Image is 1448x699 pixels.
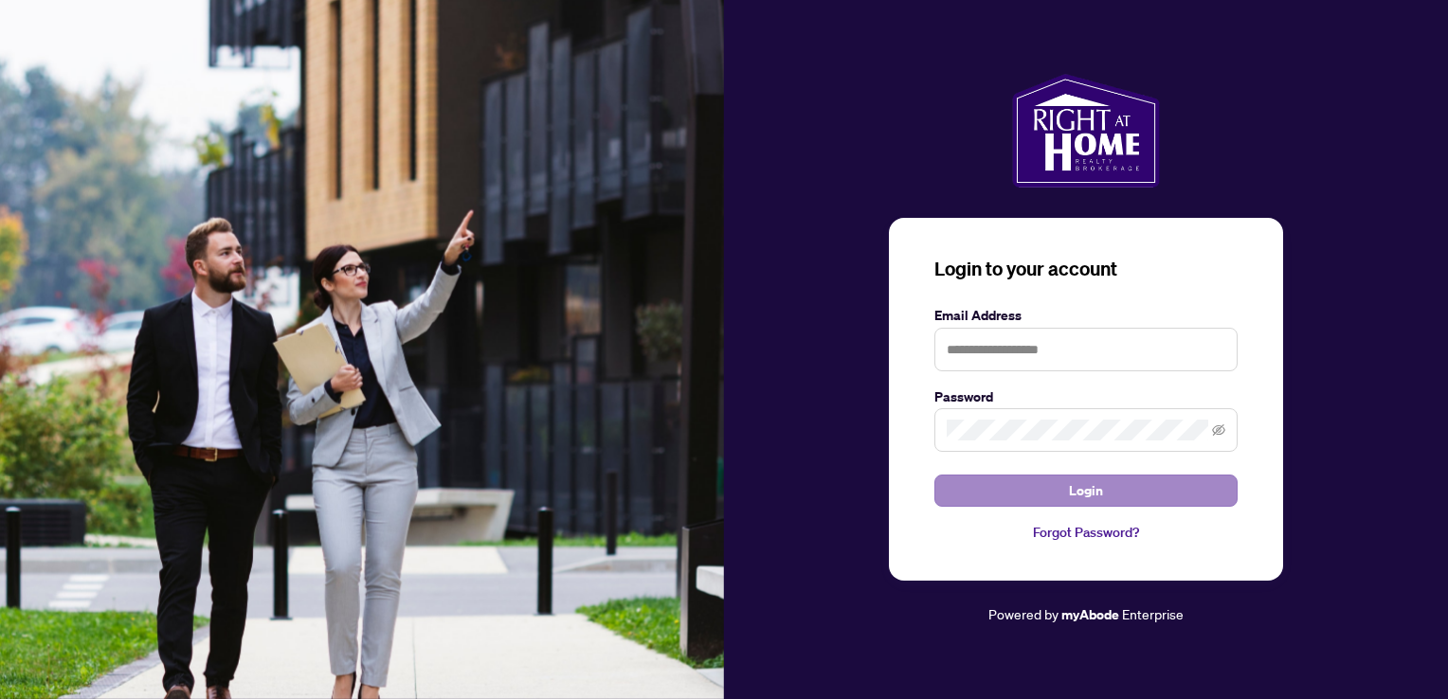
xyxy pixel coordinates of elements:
h3: Login to your account [934,256,1238,282]
label: Password [934,386,1238,407]
span: Login [1069,475,1103,506]
span: Enterprise [1122,605,1184,622]
label: Email Address [934,305,1238,326]
img: ma-logo [1012,74,1159,188]
span: Powered by [988,605,1059,622]
a: Forgot Password? [934,522,1238,543]
span: eye-invisible [1212,423,1225,437]
button: Login [934,475,1238,507]
a: myAbode [1061,604,1119,625]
